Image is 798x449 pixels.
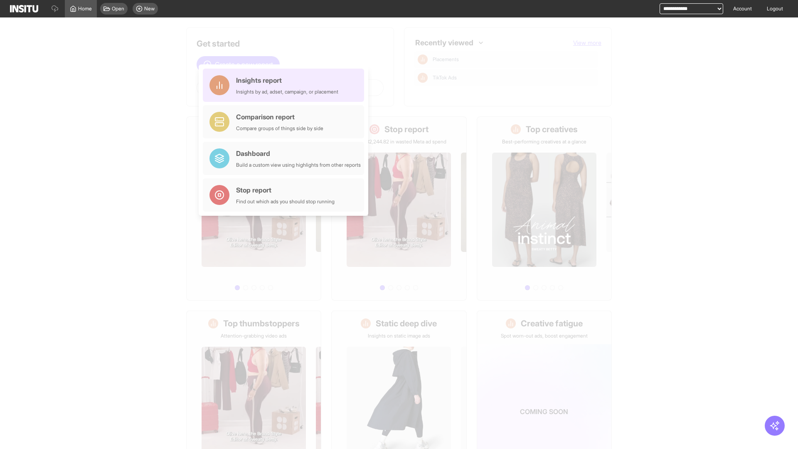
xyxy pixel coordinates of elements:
span: Home [78,5,92,12]
div: Compare groups of things side by side [236,125,323,132]
span: Open [112,5,124,12]
div: Insights by ad, adset, campaign, or placement [236,89,338,95]
div: Stop report [236,185,335,195]
div: Insights report [236,75,338,85]
div: Dashboard [236,148,361,158]
div: Comparison report [236,112,323,122]
span: New [144,5,155,12]
img: Logo [10,5,38,12]
div: Build a custom view using highlights from other reports [236,162,361,168]
div: Find out which ads you should stop running [236,198,335,205]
